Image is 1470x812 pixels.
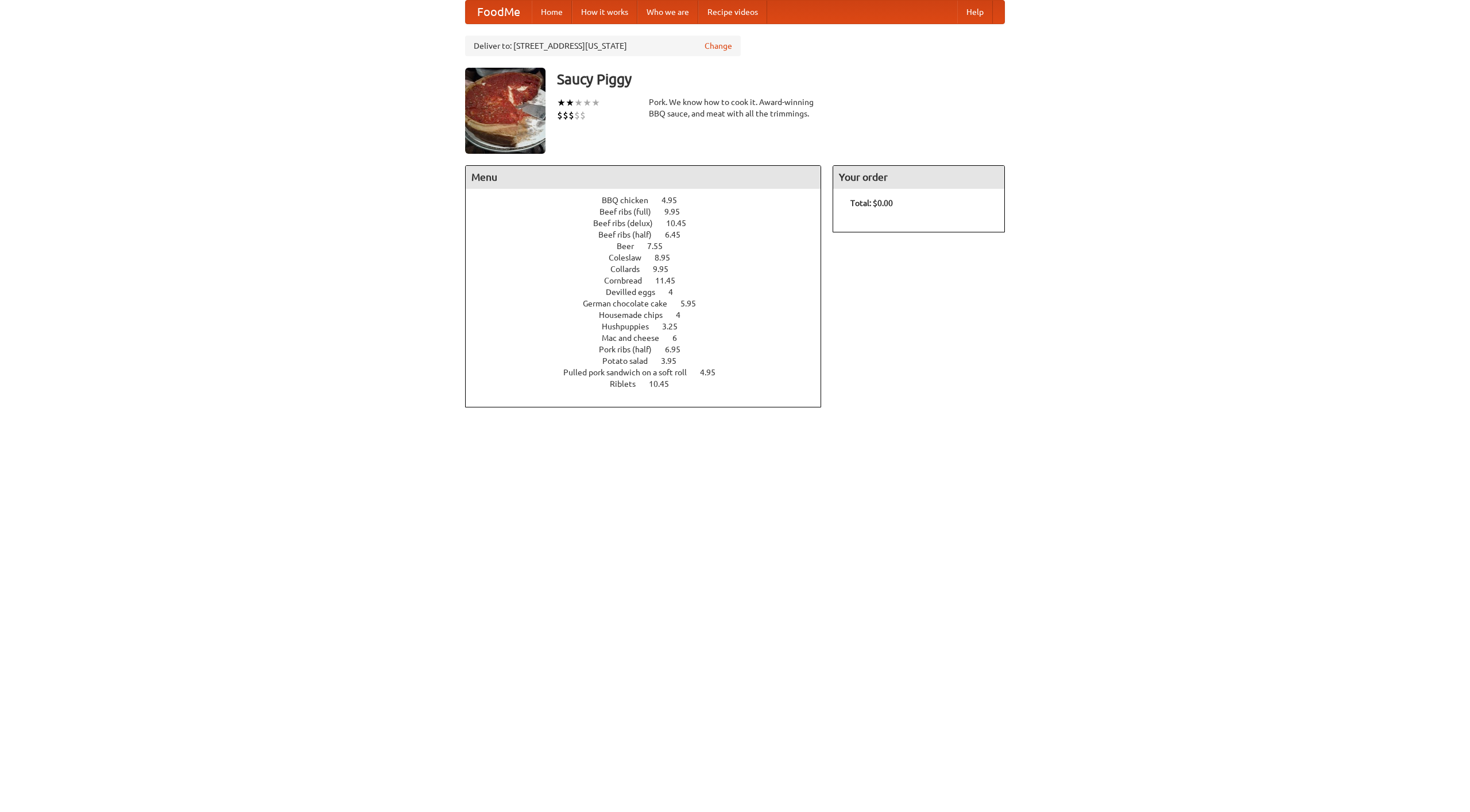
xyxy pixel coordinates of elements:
a: Coleslaw 8.95 [609,253,691,262]
span: 9.95 [653,265,680,274]
a: BBQ chicken 4.95 [602,196,698,205]
span: 4 [676,310,692,320]
span: 6.45 [665,230,692,239]
h4: Menu [466,166,821,189]
a: German chocolate cake 5.95 [583,299,717,308]
span: 11.45 [655,276,687,285]
a: Cornbread 11.45 [604,276,697,285]
span: Coleslaw [609,253,653,262]
span: BBQ chicken [602,196,660,205]
div: Pork. We know how to cook it. Award-winning BBQ sauce, and meat with all the trimmings. [649,96,821,119]
h3: Saucy Piggy [557,68,1005,91]
span: Collards [610,265,651,274]
span: 6 [672,333,688,343]
a: Home [532,1,572,24]
a: Help [957,1,993,24]
li: ★ [574,96,583,109]
span: 3.95 [661,356,688,366]
li: $ [563,109,568,122]
span: Mac and cheese [602,333,671,343]
span: 10.45 [649,379,680,388]
a: Beer 7.55 [617,242,684,251]
a: Collards 9.95 [610,265,690,274]
li: $ [557,109,563,122]
li: $ [574,109,580,122]
span: Beef ribs (half) [598,230,663,239]
b: Total: $0.00 [850,199,893,208]
span: 9.95 [664,207,691,216]
span: 10.45 [666,219,698,228]
a: Hushpuppies 3.25 [602,322,699,331]
span: German chocolate cake [583,299,679,308]
li: $ [580,109,586,122]
a: Recipe videos [698,1,767,24]
span: Devilled eggs [606,287,667,297]
li: ★ [583,96,591,109]
span: Potato salad [602,356,659,366]
a: How it works [572,1,637,24]
span: Beer [617,242,645,251]
li: ★ [591,96,600,109]
span: Pulled pork sandwich on a soft roll [563,368,698,377]
a: Devilled eggs 4 [606,287,694,297]
span: 7.55 [647,242,674,251]
li: ★ [557,96,566,109]
a: Beef ribs (half) 6.45 [598,230,702,239]
a: Pulled pork sandwich on a soft roll 4.95 [563,368,737,377]
span: 4.95 [700,368,727,377]
li: ★ [566,96,574,109]
span: 4 [668,287,684,297]
span: Cornbread [604,276,653,285]
a: Mac and cheese 6 [602,333,698,343]
a: Housemade chips 4 [599,310,702,320]
span: 5.95 [680,299,707,308]
a: Pork ribs (half) 6.95 [599,345,702,354]
span: Pork ribs (half) [599,345,663,354]
h4: Your order [833,166,1004,189]
a: Riblets 10.45 [610,379,690,388]
span: 4.95 [661,196,688,205]
a: Potato salad 3.95 [602,356,698,366]
li: $ [568,109,574,122]
a: FoodMe [466,1,532,24]
span: Beef ribs (full) [599,207,663,216]
a: Who we are [637,1,698,24]
span: Hushpuppies [602,322,660,331]
div: Deliver to: [STREET_ADDRESS][US_STATE] [465,36,741,56]
a: Beef ribs (delux) 10.45 [593,219,707,228]
span: 8.95 [655,253,682,262]
img: angular.jpg [465,68,546,154]
span: Housemade chips [599,310,674,320]
a: Change [705,40,732,52]
span: Riblets [610,379,647,388]
span: 6.95 [665,345,692,354]
a: Beef ribs (full) 9.95 [599,207,701,216]
span: Beef ribs (delux) [593,219,664,228]
span: 3.25 [662,322,689,331]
